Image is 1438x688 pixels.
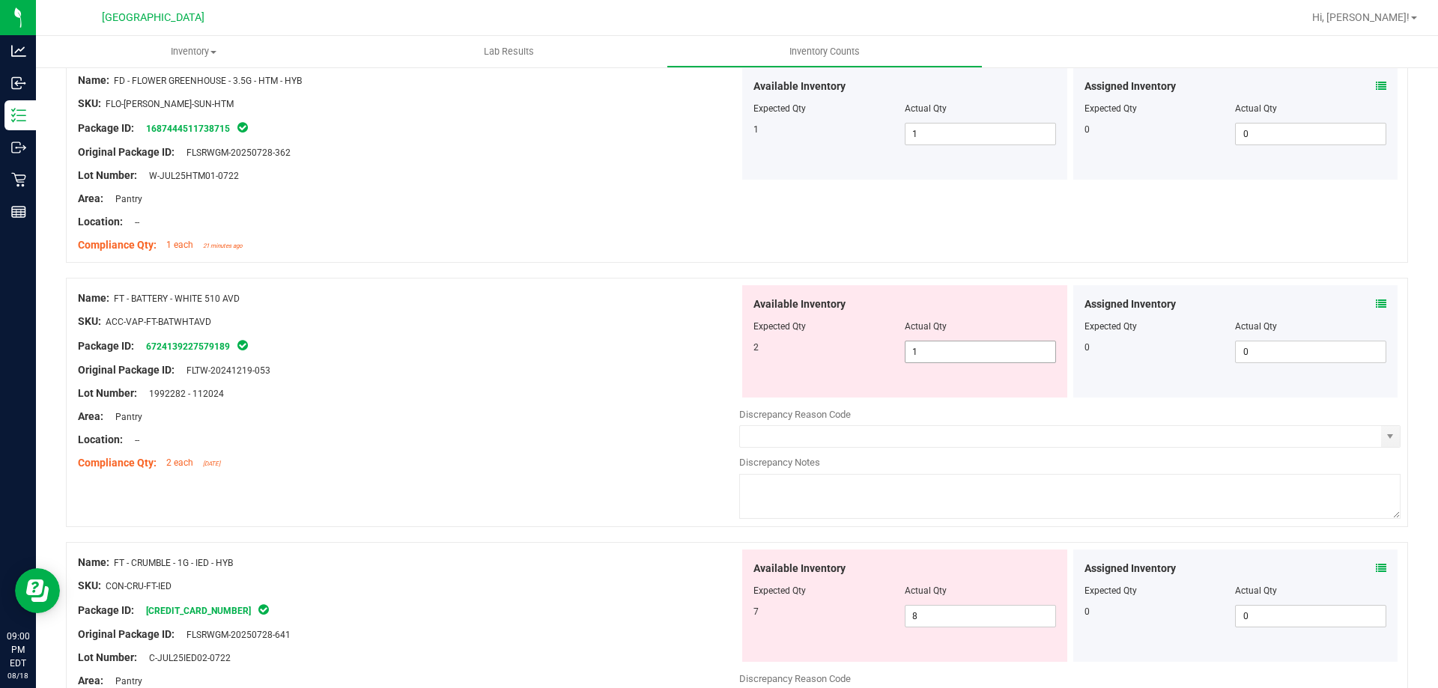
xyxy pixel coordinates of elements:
[1236,606,1386,627] input: 0
[11,204,26,219] inline-svg: Reports
[905,124,1055,144] input: 1
[1084,561,1176,576] span: Assigned Inventory
[127,435,139,445] span: --
[142,653,231,663] span: C-JUL25IED02-0722
[179,365,270,376] span: FLTW-20241219-053
[108,412,142,422] span: Pantry
[257,602,270,617] span: In Sync
[78,433,123,445] span: Location:
[753,296,846,312] span: Available Inventory
[102,11,204,24] span: [GEOGRAPHIC_DATA]
[78,292,109,304] span: Name:
[114,558,233,568] span: FT - CRUMBLE - 1G - IED - HYB
[106,581,172,591] span: CON-CRU-FT-IED
[146,124,230,134] a: 1687444511738715
[78,239,157,251] span: Compliance Qty:
[78,457,157,469] span: Compliance Qty:
[739,409,851,420] span: Discrepancy Reason Code
[905,606,1055,627] input: 8
[1236,341,1386,362] input: 0
[78,410,103,422] span: Area:
[905,341,1055,362] input: 1
[78,192,103,204] span: Area:
[203,460,220,467] span: [DATE]
[127,217,139,228] span: --
[11,140,26,155] inline-svg: Outbound
[236,120,249,135] span: In Sync
[179,630,291,640] span: FLSRWGM-20250728-641
[78,97,101,109] span: SKU:
[236,338,249,353] span: In Sync
[78,579,101,591] span: SKU:
[78,604,134,616] span: Package ID:
[78,340,134,352] span: Package ID:
[739,673,851,684] span: Discrepancy Reason Code
[351,36,667,67] a: Lab Results
[1084,79,1176,94] span: Assigned Inventory
[166,240,193,250] span: 1 each
[905,585,947,596] span: Actual Qty
[7,630,29,670] p: 09:00 PM EDT
[1084,296,1176,312] span: Assigned Inventory
[15,568,60,613] iframe: Resource center
[769,45,880,58] span: Inventory Counts
[78,169,137,181] span: Lot Number:
[1235,320,1386,333] div: Actual Qty
[78,74,109,86] span: Name:
[464,45,554,58] span: Lab Results
[1235,584,1386,597] div: Actual Qty
[753,124,759,135] span: 1
[1236,124,1386,144] input: 0
[78,387,137,399] span: Lot Number:
[78,628,175,640] span: Original Package ID:
[1084,320,1236,333] div: Expected Qty
[166,457,193,468] span: 2 each
[114,293,240,304] span: FT - BATTERY - WHITE 510 AVD
[78,556,109,568] span: Name:
[753,103,806,114] span: Expected Qty
[106,317,211,327] span: ACC-VAP-FT-BATWHTAVD
[739,455,1401,470] div: Discrepancy Notes
[1235,102,1386,115] div: Actual Qty
[78,315,101,327] span: SKU:
[11,172,26,187] inline-svg: Retail
[1084,605,1236,618] div: 0
[11,76,26,91] inline-svg: Inbound
[905,321,947,332] span: Actual Qty
[78,216,123,228] span: Location:
[7,670,29,681] p: 08/18
[667,36,982,67] a: Inventory Counts
[11,108,26,123] inline-svg: Inventory
[78,364,175,376] span: Original Package ID:
[905,103,947,114] span: Actual Qty
[1381,426,1400,447] span: select
[78,146,175,158] span: Original Package ID:
[36,45,351,58] span: Inventory
[114,76,302,86] span: FD - FLOWER GREENHOUSE - 3.5G - HTM - HYB
[78,122,134,134] span: Package ID:
[1084,123,1236,136] div: 0
[11,43,26,58] inline-svg: Analytics
[1084,102,1236,115] div: Expected Qty
[142,389,224,399] span: 1992282 - 112024
[36,36,351,67] a: Inventory
[106,99,234,109] span: FLO-[PERSON_NAME]-SUN-HTM
[108,194,142,204] span: Pantry
[203,243,243,249] span: 21 minutes ago
[78,651,137,663] span: Lot Number:
[753,321,806,332] span: Expected Qty
[108,676,142,687] span: Pantry
[142,171,239,181] span: W-JUL25HTM01-0722
[753,606,759,617] span: 7
[179,147,291,158] span: FLSRWGM-20250728-362
[78,675,103,687] span: Area:
[146,341,230,352] a: 6724139227579189
[1312,11,1410,23] span: Hi, [PERSON_NAME]!
[1084,341,1236,354] div: 0
[753,585,806,596] span: Expected Qty
[753,79,846,94] span: Available Inventory
[753,342,759,353] span: 2
[1084,584,1236,597] div: Expected Qty
[753,561,846,576] span: Available Inventory
[146,606,251,616] a: [CREDIT_CARD_NUMBER]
